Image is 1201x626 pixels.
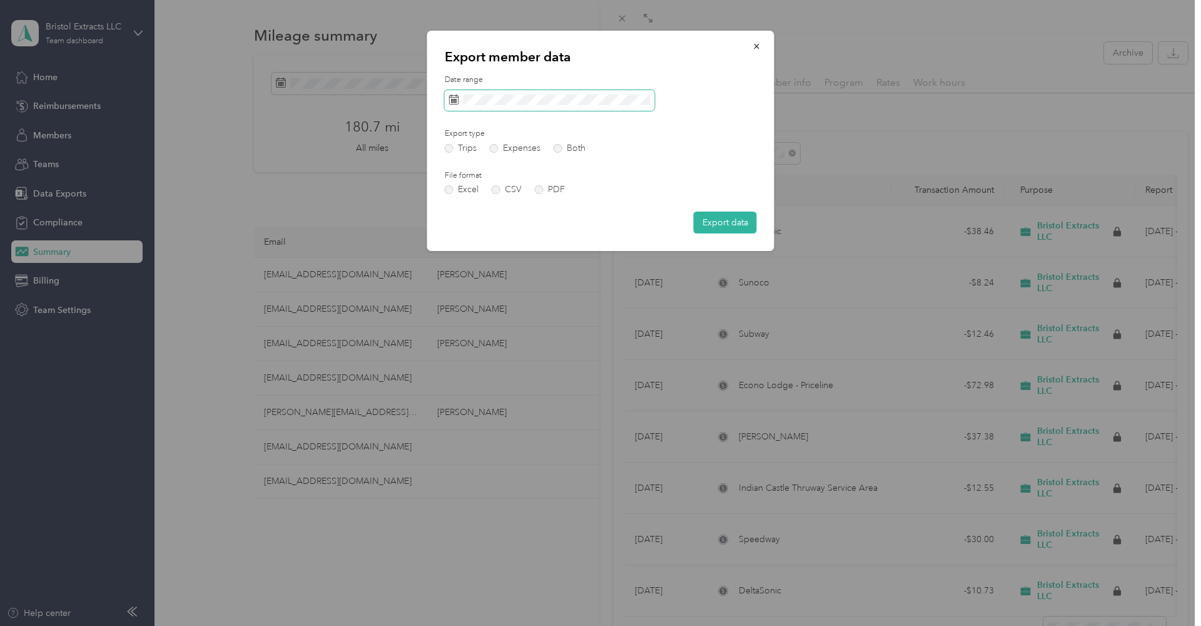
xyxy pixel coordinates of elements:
[490,144,540,153] label: Expenses
[1131,556,1201,626] iframe: Everlance-gr Chat Button Frame
[492,185,522,194] label: CSV
[445,128,585,140] label: Export type
[535,185,565,194] label: PDF
[445,144,477,153] label: Trips
[445,48,757,66] p: Export member data
[445,170,585,182] label: File format
[445,74,757,86] label: Date range
[445,185,479,194] label: Excel
[554,144,585,153] label: Both
[694,212,757,233] button: Export data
